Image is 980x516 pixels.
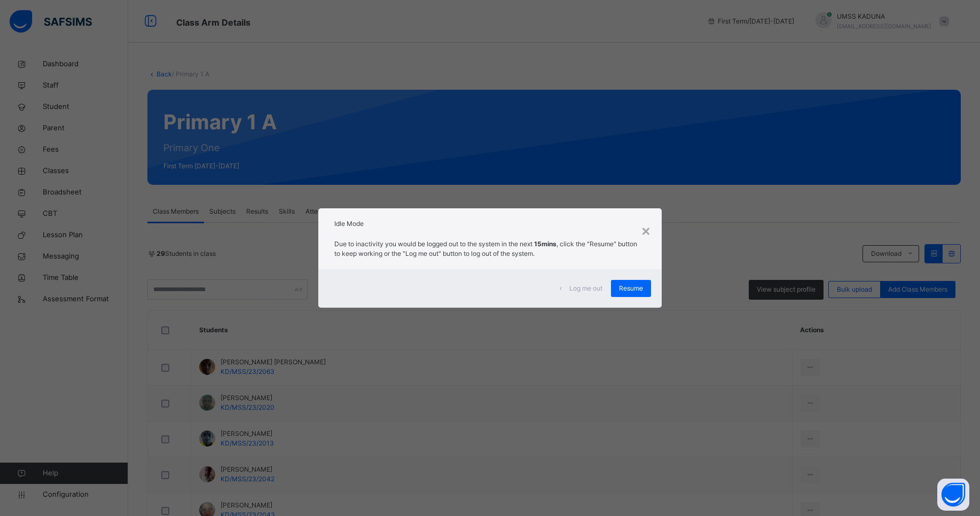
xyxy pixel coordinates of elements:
span: Log me out [569,284,602,293]
div: × [641,219,651,241]
p: Due to inactivity you would be logged out to the system in the next , click the "Resume" button t... [334,239,645,259]
button: Open asap [937,479,969,511]
strong: 15mins [534,240,556,248]
span: Resume [619,284,643,293]
h2: Idle Mode [334,219,645,229]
